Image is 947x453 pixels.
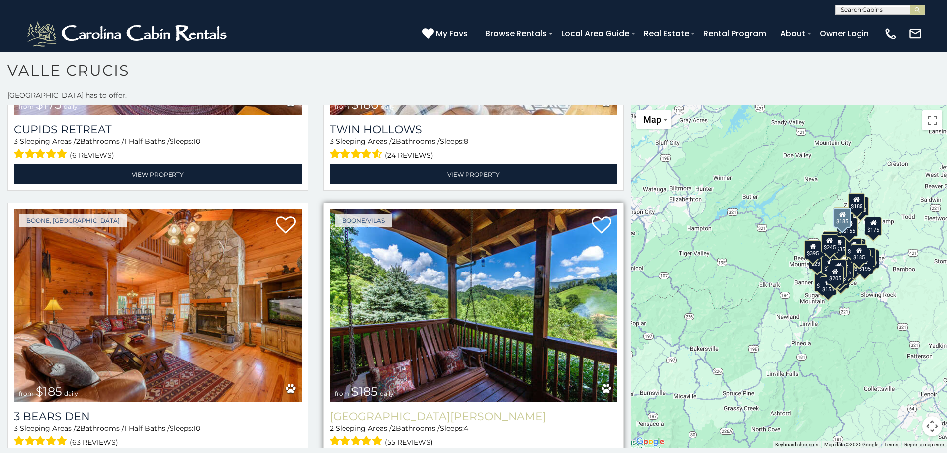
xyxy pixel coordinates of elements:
[25,19,231,49] img: White-1-2.png
[64,390,78,397] span: daily
[70,149,114,162] span: (6 reviews)
[775,25,810,42] a: About
[14,164,302,184] a: View Property
[821,234,838,253] div: $245
[884,442,898,447] a: Terms (opens in new tab)
[36,384,62,399] span: $185
[815,272,832,291] div: $300
[846,238,862,257] div: $360
[14,423,302,449] div: Sleeping Areas / Bathrooms / Sleeps:
[14,123,302,136] a: Cupids Retreat
[381,103,395,110] span: daily
[385,436,433,449] span: (55 reviews)
[392,137,396,146] span: 2
[19,390,34,397] span: from
[464,137,468,146] span: 8
[639,25,694,42] a: Real Estate
[827,266,844,284] div: $205
[845,238,862,257] div: $565
[775,441,818,448] button: Keyboard shortcuts
[464,424,468,433] span: 4
[809,251,826,270] div: $235
[330,209,617,402] img: Mountain Meadows
[908,27,922,41] img: mail-regular-white.png
[848,193,865,212] div: $185
[330,424,334,433] span: 2
[922,416,942,436] button: Map camera controls
[19,214,127,227] a: Boone, [GEOGRAPHIC_DATA]
[193,137,200,146] span: 10
[70,436,118,449] span: (63 reviews)
[822,256,839,274] div: $815
[330,123,617,136] a: Twin Hollows
[830,260,847,278] div: $230
[335,390,349,397] span: from
[865,216,882,235] div: $175
[833,207,850,226] div: $180
[276,215,296,236] a: Add to favorites
[124,424,170,433] span: 1 Half Baths /
[76,424,80,433] span: 2
[805,240,822,259] div: $395
[193,424,200,433] span: 10
[335,103,349,110] span: from
[815,25,874,42] a: Owner Login
[634,435,667,448] a: Open this area in Google Maps (opens a new window)
[19,103,34,110] span: from
[76,137,80,146] span: 2
[634,435,667,448] img: Google
[556,25,634,42] a: Local Area Guide
[841,217,858,236] div: $155
[330,164,617,184] a: View Property
[330,410,617,423] a: [GEOGRAPHIC_DATA][PERSON_NAME]
[385,149,433,162] span: (24 reviews)
[636,110,671,129] button: Change map style
[857,256,873,274] div: $195
[852,196,869,215] div: $200
[330,137,334,146] span: 3
[846,255,862,274] div: $260
[860,248,876,267] div: $180
[14,410,302,423] a: 3 Bears Den
[351,384,378,399] span: $185
[64,103,78,110] span: daily
[820,276,837,295] div: $155
[832,270,849,288] div: $195
[330,209,617,402] a: Mountain Meadows from $185 daily
[480,25,552,42] a: Browse Rentals
[330,423,617,449] div: Sleeping Areas / Bathrooms / Sleeps:
[884,27,898,41] img: phone-regular-white.png
[14,424,18,433] span: 3
[330,136,617,162] div: Sleeping Areas / Bathrooms / Sleeps:
[14,137,18,146] span: 3
[14,136,302,162] div: Sleeping Areas / Bathrooms / Sleeps:
[335,214,392,227] a: Boone/Vilas
[823,231,840,250] div: $305
[14,209,302,402] a: 3 Bears Den from $185 daily
[922,110,942,130] button: Toggle fullscreen view
[436,27,468,40] span: My Favs
[422,27,470,40] a: My Favs
[380,390,394,397] span: daily
[831,236,848,255] div: $635
[592,215,611,236] a: Add to favorites
[824,442,878,447] span: Map data ©2025 Google
[834,208,852,228] div: $185
[124,137,170,146] span: 1 Half Baths /
[330,410,617,423] h3: Mountain Meadows
[904,442,944,447] a: Report a map error
[14,209,302,402] img: 3 Bears Den
[698,25,771,42] a: Rental Program
[643,114,661,125] span: Map
[851,244,868,263] div: $185
[392,424,396,433] span: 2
